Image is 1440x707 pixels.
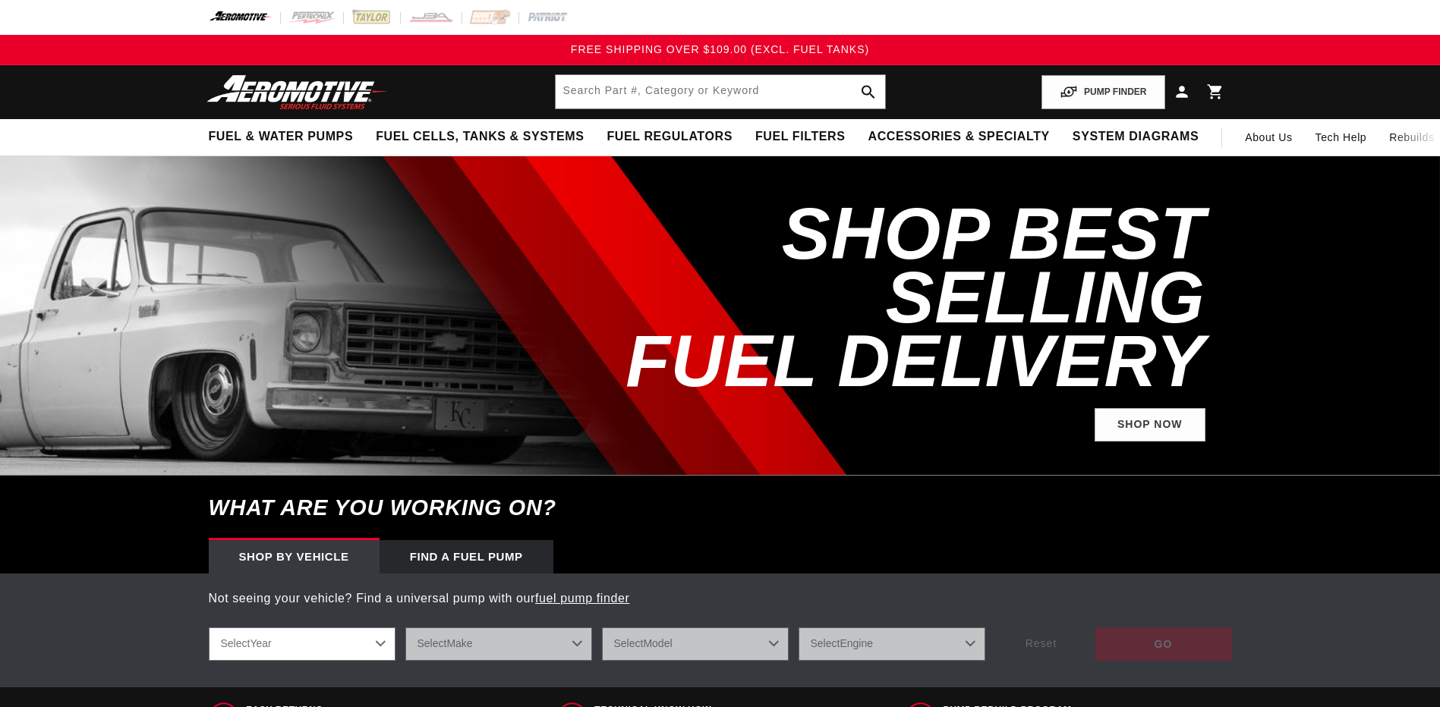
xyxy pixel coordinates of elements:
button: PUMP FINDER [1041,75,1164,109]
div: Find a Fuel Pump [380,540,553,573]
span: Accessories & Specialty [868,129,1050,145]
summary: Fuel Regulators [595,119,743,155]
span: System Diagrams [1073,129,1199,145]
a: Shop Now [1095,408,1205,442]
summary: Accessories & Specialty [857,119,1061,155]
summary: Fuel & Water Pumps [197,119,365,155]
summary: Fuel Cells, Tanks & Systems [364,119,595,155]
h6: What are you working on? [171,476,1270,540]
span: Fuel Regulators [607,129,732,145]
span: Fuel & Water Pumps [209,129,354,145]
select: Model [602,627,789,661]
select: Make [405,627,592,661]
select: Engine [799,627,985,661]
summary: Fuel Filters [744,119,857,155]
img: Aeromotive [203,74,392,110]
select: Year [209,627,395,661]
a: About Us [1234,119,1303,156]
span: FREE SHIPPING OVER $109.00 (EXCL. FUEL TANKS) [571,43,869,55]
a: fuel pump finder [535,592,629,605]
button: search button [852,75,885,108]
h2: SHOP BEST SELLING FUEL DELIVERY [556,202,1205,393]
summary: System Diagrams [1061,119,1210,155]
span: About Us [1245,131,1292,143]
summary: Tech Help [1304,119,1379,156]
span: Fuel Cells, Tanks & Systems [376,129,584,145]
span: Tech Help [1316,129,1367,146]
div: Shop by vehicle [209,540,380,573]
p: Not seeing your vehicle? Find a universal pump with our [209,589,1232,608]
span: Rebuilds [1389,129,1434,146]
input: Search by Part Number, Category or Keyword [556,75,885,108]
span: Fuel Filters [755,129,846,145]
